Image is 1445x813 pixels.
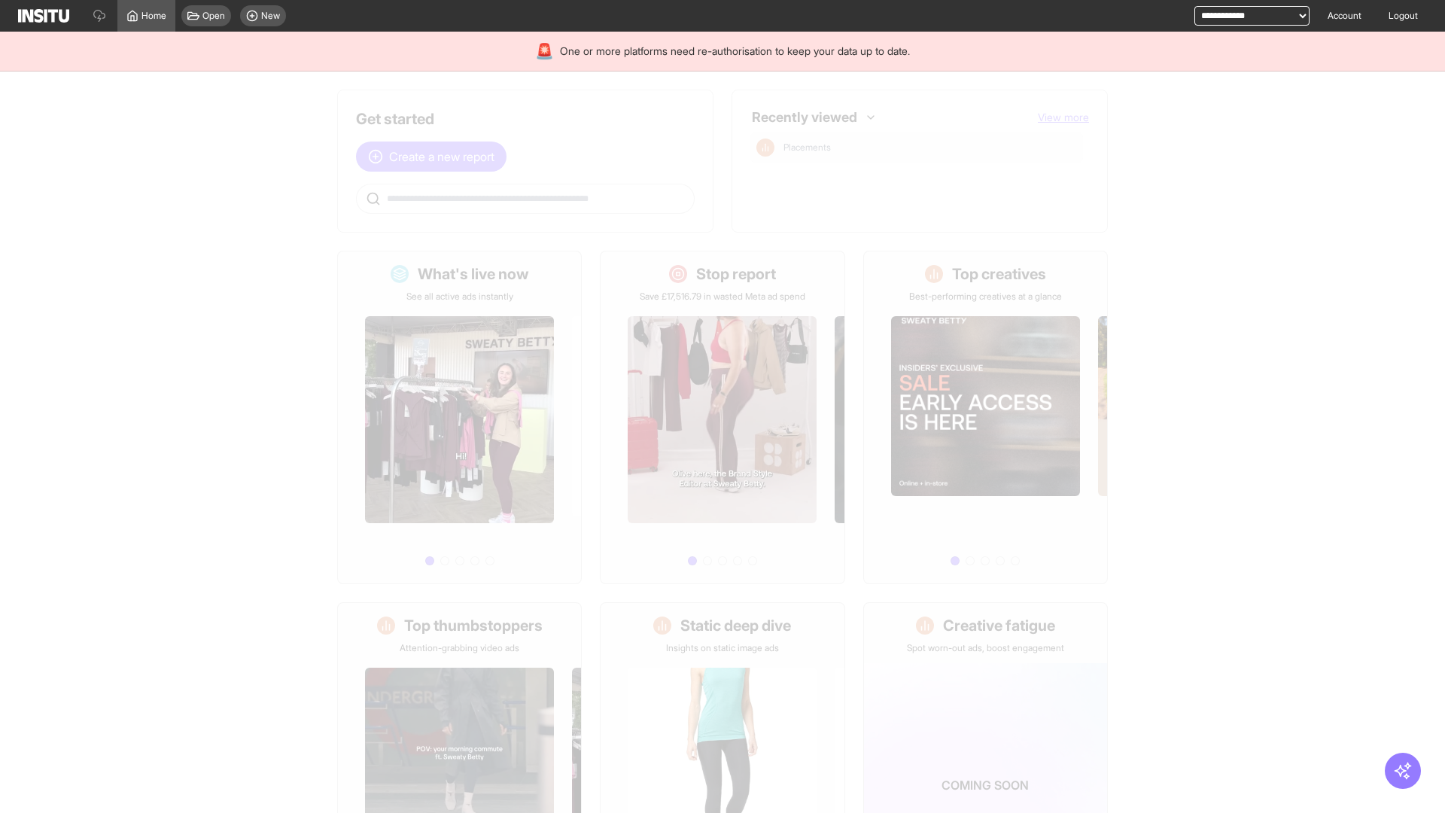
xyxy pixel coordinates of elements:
div: 🚨 [535,41,554,62]
span: Home [141,10,166,22]
img: Logo [18,9,69,23]
span: Open [202,10,225,22]
span: New [261,10,280,22]
span: One or more platforms need re-authorisation to keep your data up to date. [560,44,910,59]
